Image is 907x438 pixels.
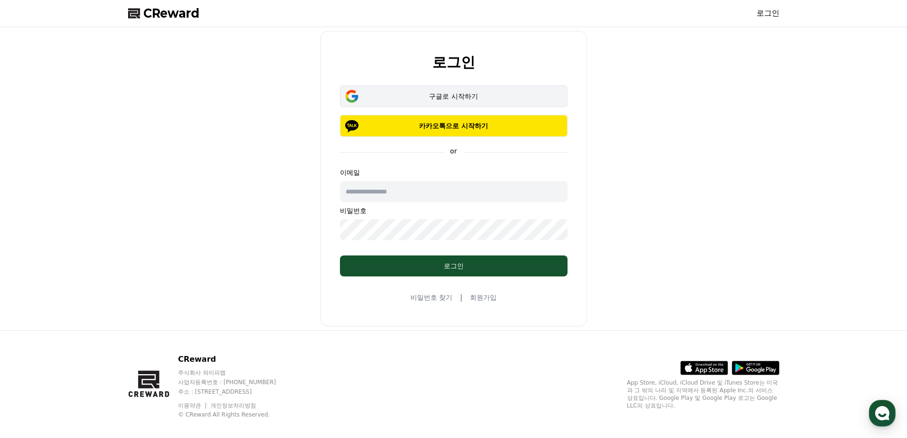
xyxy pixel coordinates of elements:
[128,6,199,21] a: CReward
[63,302,123,326] a: 대화
[432,54,475,70] h2: 로그인
[410,293,452,302] a: 비밀번호 찾기
[178,411,294,418] p: © CReward All Rights Reserved.
[143,6,199,21] span: CReward
[178,402,208,409] a: 이용약관
[460,292,462,303] span: |
[354,92,554,101] div: 구글로 시작하기
[123,302,183,326] a: 설정
[147,316,159,324] span: 설정
[3,302,63,326] a: 홈
[30,316,36,324] span: 홈
[340,255,568,276] button: 로그인
[757,8,779,19] a: 로그인
[340,168,568,177] p: 이메일
[178,378,294,386] p: 사업자등록번호 : [PHONE_NUMBER]
[178,388,294,396] p: 주소 : [STREET_ADDRESS]
[178,354,294,365] p: CReward
[178,369,294,377] p: 주식회사 와이피랩
[210,402,256,409] a: 개인정보처리방침
[359,261,548,271] div: 로그인
[470,293,497,302] a: 회원가입
[444,146,462,156] p: or
[627,379,779,409] p: App Store, iCloud, iCloud Drive 및 iTunes Store는 미국과 그 밖의 나라 및 지역에서 등록된 Apple Inc.의 서비스 상표입니다. Goo...
[340,115,568,137] button: 카카오톡으로 시작하기
[354,121,554,131] p: 카카오톡으로 시작하기
[340,206,568,215] p: 비밀번호
[340,85,568,107] button: 구글로 시작하기
[87,317,99,325] span: 대화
